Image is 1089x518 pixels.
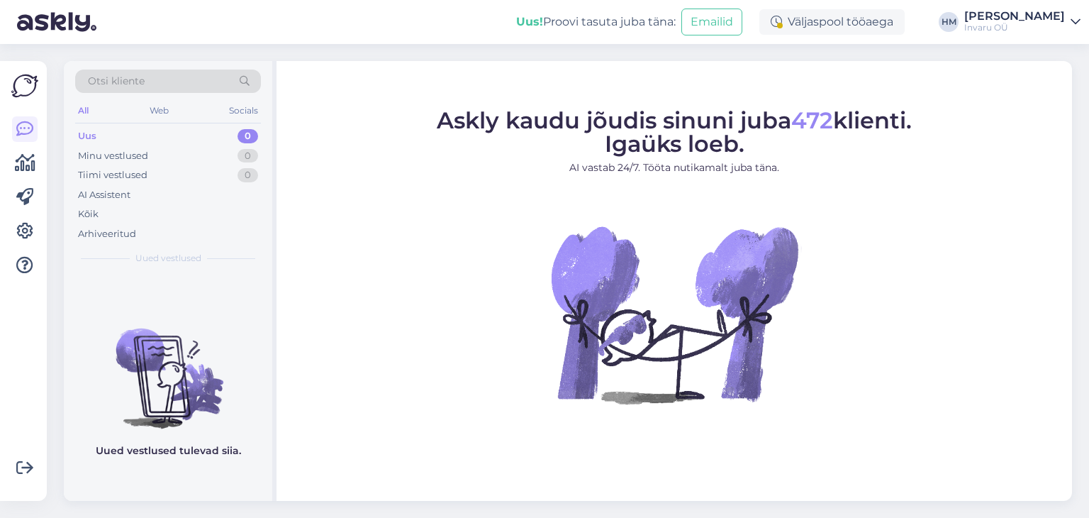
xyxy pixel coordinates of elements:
b: Uus! [516,15,543,28]
button: Emailid [681,9,742,35]
img: No Chat active [547,187,802,442]
span: Otsi kliente [88,74,145,89]
div: [PERSON_NAME] [964,11,1065,22]
div: Kõik [78,207,99,221]
div: Minu vestlused [78,149,148,163]
p: AI vastab 24/7. Tööta nutikamalt juba täna. [437,160,912,175]
span: Askly kaudu jõudis sinuni juba klienti. Igaüks loeb. [437,106,912,158]
div: All [75,101,91,120]
div: AI Assistent [78,188,130,202]
span: Uued vestlused [135,252,201,265]
div: Invaru OÜ [964,22,1065,33]
div: HM [939,12,959,32]
div: 0 [238,168,258,182]
div: Uus [78,129,96,143]
div: Tiimi vestlused [78,168,147,182]
div: Socials [226,101,261,120]
div: Arhiveeritud [78,227,136,241]
img: Askly Logo [11,72,38,99]
div: Proovi tasuta juba täna: [516,13,676,31]
p: Uued vestlused tulevad siia. [96,443,241,458]
div: 0 [238,149,258,163]
span: 472 [791,106,833,134]
div: Web [147,101,172,120]
img: No chats [64,303,272,431]
div: Väljaspool tööaega [759,9,905,35]
a: [PERSON_NAME]Invaru OÜ [964,11,1080,33]
div: 0 [238,129,258,143]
